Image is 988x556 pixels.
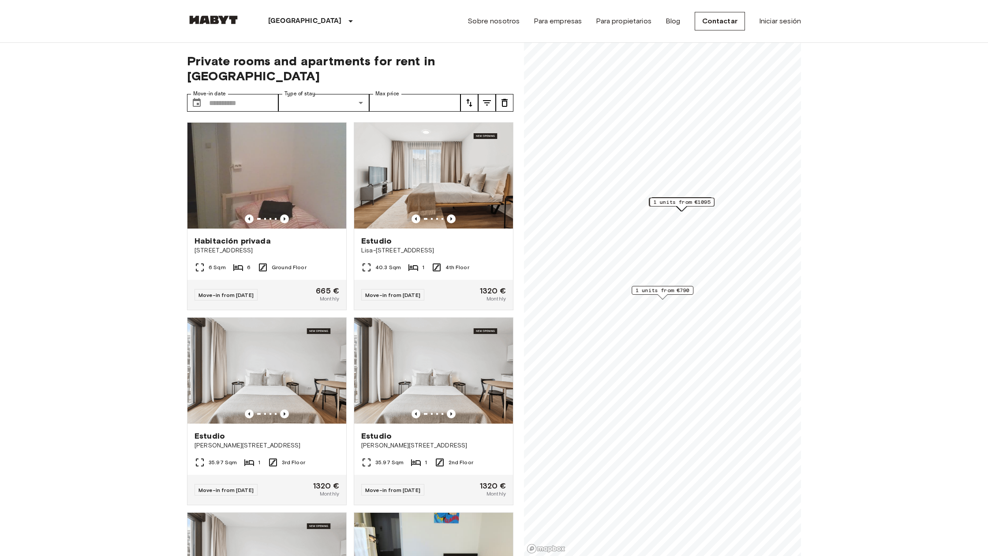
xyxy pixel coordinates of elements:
span: Ground Floor [272,263,307,271]
label: Type of stay [284,90,315,98]
span: [STREET_ADDRESS] [195,246,339,255]
a: Marketing picture of unit DE-01-490-309-001Previous imagePrevious imageEstudio[PERSON_NAME][STREE... [187,317,347,505]
span: 40.3 Sqm [375,263,401,271]
span: Move-in from [DATE] [365,292,420,298]
img: Marketing picture of unit DE-01-029-01M [187,123,346,229]
span: 1 units from €1095 [654,198,711,206]
span: 1320 € [480,482,506,490]
button: tune [478,94,496,112]
button: Previous image [280,409,289,418]
div: Map marker [632,286,693,300]
a: Blog [666,16,681,26]
span: Estudio [361,431,392,441]
span: 35.97 Sqm [375,458,404,466]
span: 6 Sqm [209,263,226,271]
a: Marketing picture of unit DE-01-490-209-001Previous imagePrevious imageEstudio[PERSON_NAME][STREE... [354,317,513,505]
a: Marketing picture of unit DE-01-491-404-001Previous imagePrevious imageEstudioLisa-[STREET_ADDRES... [354,122,513,310]
button: Previous image [245,214,254,223]
label: Move-in date [193,90,226,98]
p: [GEOGRAPHIC_DATA] [268,16,342,26]
span: 3rd Floor [282,458,305,466]
button: Previous image [447,409,456,418]
a: Para propietarios [596,16,651,26]
a: Mapbox logo [527,544,565,554]
span: 35.97 Sqm [209,458,237,466]
button: Previous image [245,409,254,418]
a: Sobre nosotros [468,16,520,26]
span: 1320 € [313,482,339,490]
span: 1320 € [480,287,506,295]
a: Marketing picture of unit DE-01-029-01MPrevious imagePrevious imageHabitación privada[STREET_ADDR... [187,122,347,310]
span: Move-in from [DATE] [198,487,254,493]
button: Previous image [412,214,420,223]
span: Monthly [320,295,339,303]
span: 1 [258,458,260,466]
span: Estudio [195,431,225,441]
span: Monthly [320,490,339,498]
div: Map marker [650,198,715,211]
span: Estudio [361,236,392,246]
button: Previous image [412,409,420,418]
span: Monthly [487,490,506,498]
span: Move-in from [DATE] [198,292,254,298]
a: Iniciar sesión [759,16,801,26]
div: Map marker [649,198,714,211]
span: 1 units from €790 [636,286,689,294]
span: 1 [425,458,427,466]
button: Choose date [188,94,206,112]
span: [PERSON_NAME][STREET_ADDRESS] [195,441,339,450]
label: Max price [375,90,399,98]
a: Contactar [695,12,745,30]
button: tune [496,94,513,112]
span: Move-in from [DATE] [365,487,420,493]
img: Habyt [187,15,240,24]
img: Marketing picture of unit DE-01-491-404-001 [354,123,513,229]
span: Private rooms and apartments for rent in [GEOGRAPHIC_DATA] [187,53,513,83]
span: Lisa-[STREET_ADDRESS] [361,246,506,255]
span: [PERSON_NAME][STREET_ADDRESS] [361,441,506,450]
button: Previous image [447,214,456,223]
span: 1 [422,263,424,271]
span: 2nd Floor [449,458,473,466]
span: 6 [247,263,251,271]
button: Previous image [280,214,289,223]
span: Monthly [487,295,506,303]
span: 665 € [316,287,339,295]
span: Habitación privada [195,236,271,246]
span: 4th Floor [445,263,469,271]
img: Marketing picture of unit DE-01-490-209-001 [354,318,513,424]
a: Para empresas [534,16,582,26]
img: Marketing picture of unit DE-01-490-309-001 [187,318,346,424]
button: tune [460,94,478,112]
div: Map marker [651,197,712,211]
